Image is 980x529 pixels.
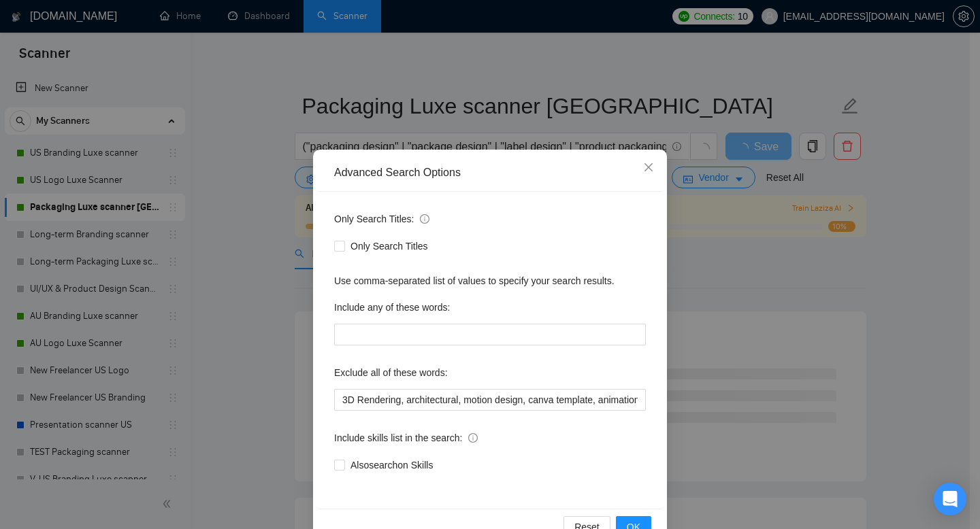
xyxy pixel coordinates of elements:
span: Only Search Titles: [334,211,429,226]
span: info-circle [468,433,478,443]
span: Include skills list in the search: [334,430,478,445]
label: Include any of these words: [334,296,450,318]
span: close [643,162,654,173]
button: Close [630,150,667,186]
span: Only Search Titles [345,239,434,254]
div: Advanced Search Options [334,165,646,180]
span: info-circle [420,214,429,224]
div: Open Intercom Messenger [934,483,966,515]
div: Use comma-separated list of values to specify your search results. [334,273,646,288]
label: Exclude all of these words: [334,362,448,383]
span: Also search on Skills [345,458,438,473]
